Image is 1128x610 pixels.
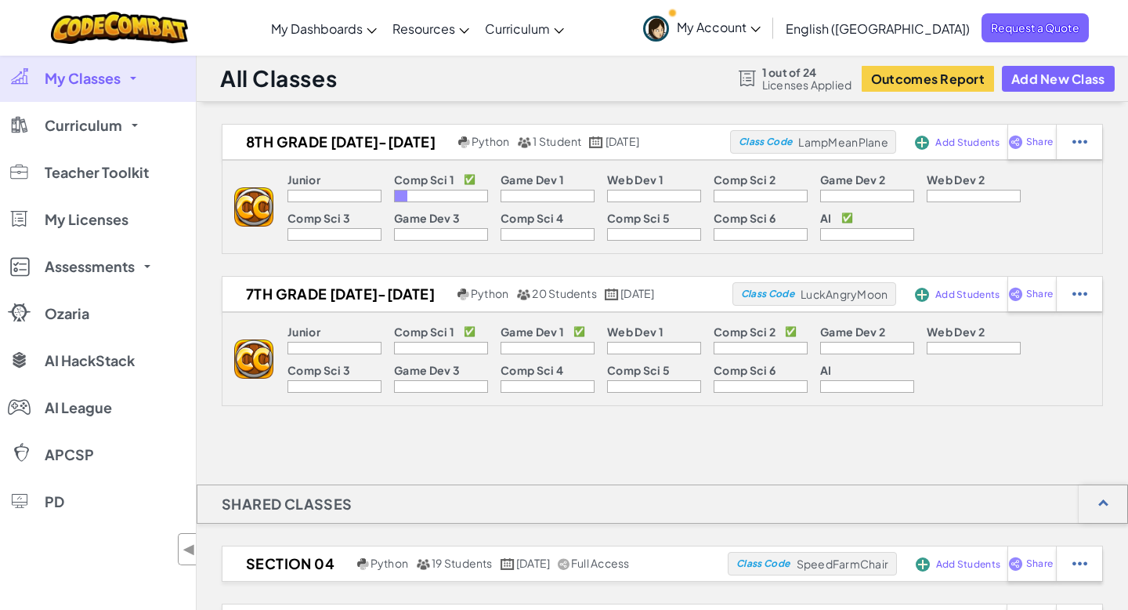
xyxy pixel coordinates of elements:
[45,118,122,133] span: Curriculum
[820,173,885,186] p: Game Dev 2
[234,339,273,379] img: logo
[982,13,1089,42] a: Request a Quote
[786,20,970,37] span: English ([GEOGRAPHIC_DATA])
[477,7,572,49] a: Curriculum
[714,173,775,186] p: Comp Sci 2
[714,325,775,338] p: Comp Sci 2
[532,286,597,300] span: 20 Students
[820,364,832,376] p: AI
[371,556,408,570] span: Python
[271,20,363,37] span: My Dashboards
[714,212,775,224] p: Comp Sci 6
[762,78,852,91] span: Licenses Applied
[222,130,730,154] a: 8th Grade [DATE]-[DATE] Python 1 Student [DATE]
[785,325,797,338] p: ✅
[471,286,508,300] span: Python
[472,134,509,148] span: Python
[222,130,454,154] h2: 8th Grade [DATE]-[DATE]
[936,560,1000,569] span: Add Students
[287,212,350,224] p: Comp Sci 3
[183,538,196,561] span: ◀
[501,558,515,570] img: calendar.svg
[222,552,728,576] a: Section 04 Python 19 Students [DATE] Full Access
[45,401,112,415] span: AI League
[287,173,320,186] p: Junior
[589,136,603,148] img: calendar.svg
[643,16,669,42] img: avatar
[416,558,430,570] img: MultipleUsers.png
[677,19,761,35] span: My Account
[45,260,135,274] span: Assessments
[558,558,569,570] img: IconShare_Gray.svg
[458,136,470,148] img: python.png
[501,212,563,224] p: Comp Sci 4
[762,66,852,78] span: 1 out of 24
[739,137,792,147] span: Class Code
[516,289,530,300] img: MultipleUsers.png
[385,7,477,49] a: Resources
[501,173,564,186] p: Game Dev 1
[394,212,460,224] p: Game Dev 3
[51,12,188,44] img: CodeCombat logo
[1072,287,1087,301] img: IconStudentEllipsis.svg
[635,3,768,53] a: My Account
[263,7,385,49] a: My Dashboards
[287,364,350,376] p: Comp Sci 3
[1008,287,1023,301] img: IconShare_Purple.svg
[1026,289,1053,299] span: Share
[394,325,454,338] p: Comp Sci 1
[862,66,994,92] button: Outcomes Report
[45,354,135,368] span: AI HackStack
[935,138,1000,147] span: Add Students
[927,173,985,186] p: Web Dev 2
[432,556,493,570] span: 19 Students
[620,286,654,300] span: [DATE]
[1026,137,1053,147] span: Share
[517,136,531,148] img: MultipleUsers.png
[501,325,564,338] p: Game Dev 1
[222,282,732,306] a: 7th Grade [DATE]-[DATE] Python 20 Students [DATE]
[916,557,930,572] img: IconAddStudents.svg
[45,165,149,180] span: Teacher Toolkit
[1008,135,1023,149] img: IconShare_Purple.svg
[1072,135,1087,149] img: IconStudentEllipsis.svg
[222,552,353,576] h2: Section 04
[607,364,670,376] p: Comp Sci 5
[801,287,888,301] span: LuckAngryMoon
[606,134,639,148] span: [DATE]
[533,134,581,148] span: 1 Student
[778,7,978,49] a: English ([GEOGRAPHIC_DATA])
[45,71,121,85] span: My Classes
[736,559,790,568] span: Class Code
[935,290,1000,300] span: Add Students
[915,288,929,302] img: IconAddStudents.svg
[45,307,89,321] span: Ozaria
[485,20,550,37] span: Curriculum
[797,557,889,571] span: SpeedFarmChair
[607,325,663,338] p: Web Dev 1
[394,173,454,186] p: Comp Sci 1
[841,212,853,224] p: ✅
[357,558,369,570] img: python.png
[516,556,550,570] span: [DATE]
[220,64,337,93] h1: All Classes
[1026,559,1053,568] span: Share
[394,364,460,376] p: Game Dev 3
[741,289,794,299] span: Class Code
[605,289,619,300] img: calendar.svg
[820,212,832,224] p: AI
[607,212,670,224] p: Comp Sci 5
[234,187,273,227] img: logo
[820,325,885,338] p: Game Dev 2
[1002,66,1115,92] button: Add New Class
[798,135,888,149] span: LampMeanPlane
[915,136,929,150] img: IconAddStudents.svg
[197,485,377,524] h1: Shared Classes
[464,325,475,338] p: ✅
[392,20,455,37] span: Resources
[287,325,320,338] p: Junior
[714,364,775,376] p: Comp Sci 6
